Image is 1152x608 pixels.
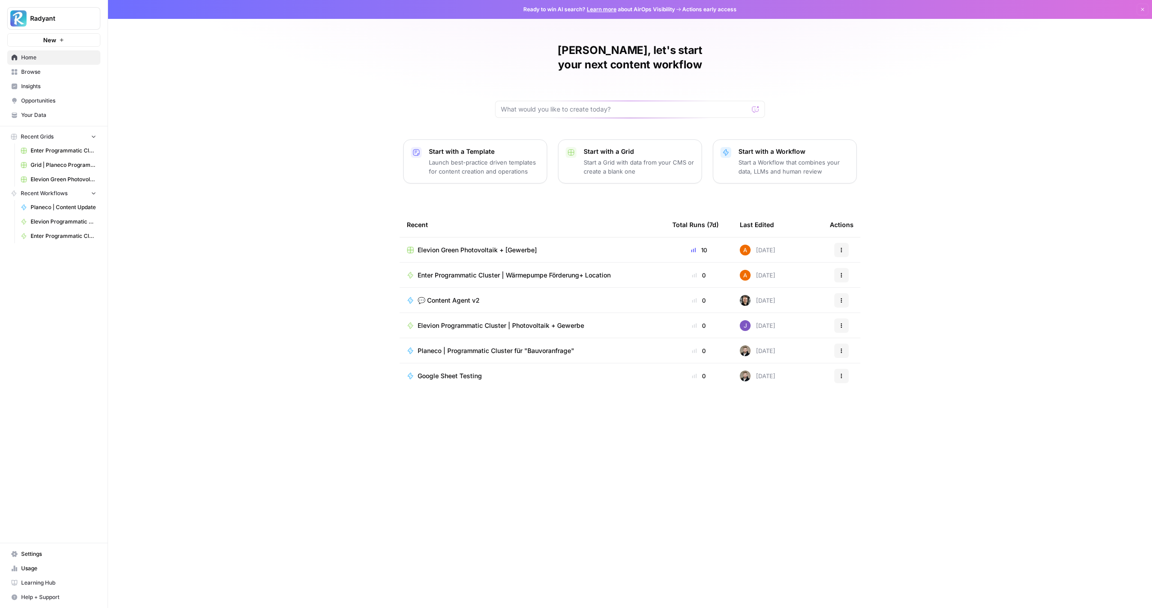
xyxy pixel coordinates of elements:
[418,346,574,355] span: Planeco | Programmatic Cluster für "Bauvoranfrage"
[672,296,725,305] div: 0
[740,320,775,331] div: [DATE]
[672,246,725,255] div: 10
[740,212,774,237] div: Last Edited
[740,295,775,306] div: [DATE]
[740,371,775,381] div: [DATE]
[501,105,748,114] input: What would you like to create today?
[21,550,96,558] span: Settings
[407,296,658,305] a: 💬 Content Agent v2
[17,143,100,158] a: Enter Programmatic Cluster Wärmepumpe Förderung + Local
[7,94,100,108] a: Opportunities
[403,139,547,183] button: Start with a TemplateLaunch best-practice driven templates for content creation and operations
[17,200,100,215] a: Planeco | Content Update
[17,158,100,172] a: Grid | Planeco Programmatic Cluster
[17,229,100,243] a: Enter Programmatic Cluster | Wärmepumpe Förderung+ Location
[584,158,694,176] p: Start a Grid with data from your CMS or create a blank one
[672,346,725,355] div: 0
[672,212,719,237] div: Total Runs (7d)
[672,321,725,330] div: 0
[7,576,100,590] a: Learning Hub
[682,5,737,13] span: Actions early access
[418,246,537,255] span: Elevion Green Photovoltaik + [Gewerbe]
[21,111,96,119] span: Your Data
[672,371,725,380] div: 0
[740,245,751,255] img: 71t3y95cntpszi420laan1tvhrtk
[418,296,480,305] span: 💬 Content Agent v2
[738,147,849,156] p: Start with a Workflow
[7,108,100,122] a: Your Data
[418,371,482,380] span: Google Sheet Testing
[418,271,611,280] span: Enter Programmatic Cluster | Wärmepumpe Förderung+ Location
[740,345,775,356] div: [DATE]
[523,5,675,13] span: Ready to win AI search? about AirOps Visibility
[21,82,96,90] span: Insights
[740,245,775,255] div: [DATE]
[738,158,849,176] p: Start a Workflow that combines your data, LLMs and human review
[558,139,702,183] button: Start with a GridStart a Grid with data from your CMS or create a blank one
[31,203,96,211] span: Planeco | Content Update
[429,147,540,156] p: Start with a Template
[7,561,100,576] a: Usage
[31,218,96,226] span: Elevion Programmatic Cluster | Photovoltaik + Gewerbe
[7,187,100,200] button: Recent Workflows
[407,346,658,355] a: Planeco | Programmatic Cluster für "Bauvoranfrage"
[407,212,658,237] div: Recent
[7,65,100,79] a: Browse
[672,271,725,280] div: 0
[10,10,27,27] img: Radyant Logo
[830,212,854,237] div: Actions
[584,147,694,156] p: Start with a Grid
[740,270,775,281] div: [DATE]
[740,270,751,281] img: 71t3y95cntpszi420laan1tvhrtk
[21,54,96,62] span: Home
[21,68,96,76] span: Browse
[21,564,96,572] span: Usage
[21,593,96,601] span: Help + Support
[7,50,100,65] a: Home
[740,295,751,306] img: nsz7ygi684te8j3fjxnecco2tbkp
[587,6,616,13] a: Learn more
[407,271,658,280] a: Enter Programmatic Cluster | Wärmepumpe Förderung+ Location
[407,321,658,330] a: Elevion Programmatic Cluster | Photovoltaik + Gewerbe
[7,7,100,30] button: Workspace: Radyant
[30,14,85,23] span: Radyant
[31,175,96,183] span: Elevion Green Photovoltaik + [Gewerbe]
[31,161,96,169] span: Grid | Planeco Programmatic Cluster
[21,97,96,105] span: Opportunities
[7,590,100,604] button: Help + Support
[495,43,765,72] h1: [PERSON_NAME], let's start your next content workflow
[407,371,658,380] a: Google Sheet Testing
[740,345,751,356] img: ecpvl7mahf9b6ie0ga0hs1zzfa5z
[418,321,584,330] span: Elevion Programmatic Cluster | Photovoltaik + Gewerbe
[17,172,100,187] a: Elevion Green Photovoltaik + [Gewerbe]
[407,246,658,255] a: Elevion Green Photovoltaik + [Gewerbe]
[17,215,100,229] a: Elevion Programmatic Cluster | Photovoltaik + Gewerbe
[43,36,56,45] span: New
[21,579,96,587] span: Learning Hub
[31,147,96,155] span: Enter Programmatic Cluster Wärmepumpe Förderung + Local
[21,189,67,197] span: Recent Workflows
[740,320,751,331] img: rku4uozllnhb503ylys0o4ri86jp
[429,158,540,176] p: Launch best-practice driven templates for content creation and operations
[713,139,857,183] button: Start with a WorkflowStart a Workflow that combines your data, LLMs and human review
[7,547,100,561] a: Settings
[7,79,100,94] a: Insights
[7,130,100,143] button: Recent Grids
[7,33,100,47] button: New
[21,133,54,141] span: Recent Grids
[740,371,751,381] img: ecpvl7mahf9b6ie0ga0hs1zzfa5z
[31,232,96,240] span: Enter Programmatic Cluster | Wärmepumpe Förderung+ Location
